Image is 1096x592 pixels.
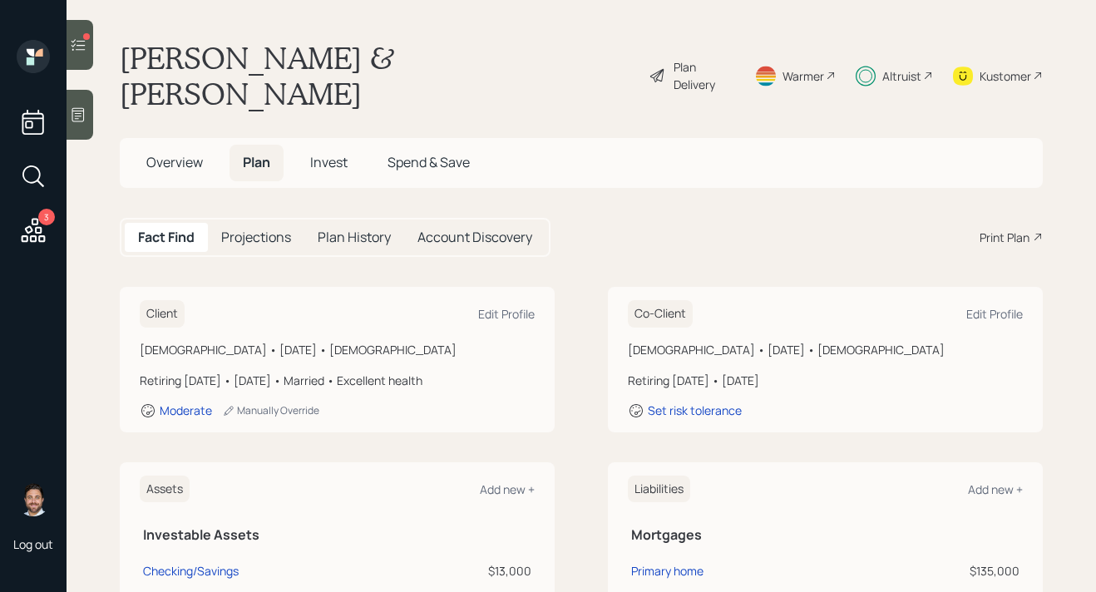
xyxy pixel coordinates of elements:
h1: [PERSON_NAME] & [PERSON_NAME] [120,40,635,111]
span: Overview [146,153,203,171]
h5: Plan History [318,229,391,245]
h5: Investable Assets [143,527,531,543]
div: $13,000 [462,562,531,580]
div: Retiring [DATE] • [DATE] [628,372,1023,389]
div: Altruist [882,67,921,85]
div: Plan Delivery [674,58,734,93]
h6: Assets [140,476,190,503]
div: Moderate [160,402,212,418]
div: [DEMOGRAPHIC_DATA] • [DATE] • [DEMOGRAPHIC_DATA] [140,341,535,358]
div: Checking/Savings [143,562,239,580]
h5: Account Discovery [417,229,532,245]
div: [DEMOGRAPHIC_DATA] • [DATE] • [DEMOGRAPHIC_DATA] [628,341,1023,358]
div: Edit Profile [478,306,535,322]
div: Primary home [631,562,704,580]
div: Set risk tolerance [648,402,742,418]
h6: Co-Client [628,300,693,328]
div: 3 [38,209,55,225]
span: Spend & Save [388,153,470,171]
span: Invest [310,153,348,171]
span: Plan [243,153,270,171]
img: michael-russo-headshot.png [17,483,50,516]
div: Warmer [783,67,824,85]
div: Log out [13,536,53,552]
div: Print Plan [980,229,1029,246]
h6: Client [140,300,185,328]
div: Retiring [DATE] • [DATE] • Married • Excellent health [140,372,535,389]
div: Add new + [480,481,535,497]
div: $135,000 [861,562,1019,580]
div: Kustomer [980,67,1031,85]
h5: Mortgages [631,527,1019,543]
div: Add new + [968,481,1023,497]
div: Edit Profile [966,306,1023,322]
h5: Projections [221,229,291,245]
div: Manually Override [222,403,319,417]
h6: Liabilities [628,476,690,503]
h5: Fact Find [138,229,195,245]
